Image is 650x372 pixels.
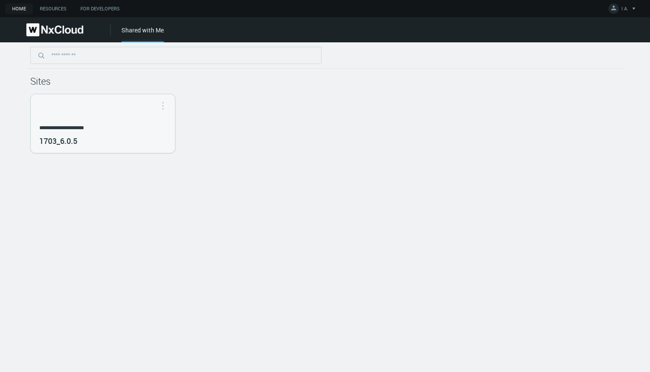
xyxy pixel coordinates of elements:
img: Nx Cloud logo [26,23,83,36]
a: Home [5,3,33,14]
a: For Developers [73,3,127,14]
span: Sites [30,75,51,87]
div: Shared with Me [121,25,164,42]
span: I A. [621,5,628,15]
a: Resources [33,3,73,14]
nx-search-highlight: 1703_6.0.5 [39,136,77,146]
